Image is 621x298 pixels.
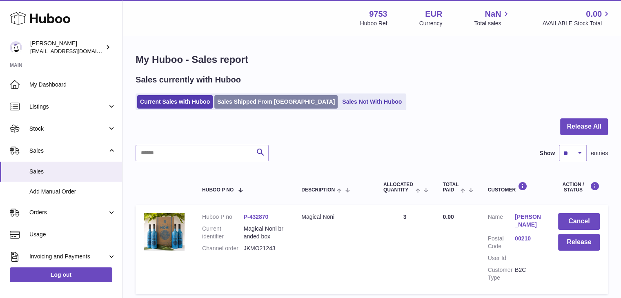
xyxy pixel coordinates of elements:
[29,81,116,89] span: My Dashboard
[586,9,602,20] span: 0.00
[560,118,608,135] button: Release All
[542,20,611,27] span: AVAILABLE Stock Total
[487,235,514,250] dt: Postal Code
[29,125,107,133] span: Stock
[339,95,405,109] a: Sales Not With Huboo
[487,266,514,282] dt: Customer Type
[375,205,435,294] td: 3
[136,53,608,66] h1: My Huboo - Sales report
[487,254,514,262] dt: User Id
[29,103,107,111] span: Listings
[202,213,244,221] dt: Huboo P no
[540,149,555,157] label: Show
[29,147,107,155] span: Sales
[202,245,244,252] dt: Channel order
[29,168,116,176] span: Sales
[558,213,600,230] button: Cancel
[10,41,22,53] img: info@welovenoni.com
[487,213,514,231] dt: Name
[244,213,269,220] a: P-432870
[30,48,120,54] span: [EMAIL_ADDRESS][DOMAIN_NAME]
[136,74,241,85] h2: Sales currently with Huboo
[214,95,338,109] a: Sales Shipped From [GEOGRAPHIC_DATA]
[558,234,600,251] button: Release
[10,267,112,282] a: Log out
[425,9,442,20] strong: EUR
[558,182,600,193] div: Action / Status
[301,187,335,193] span: Description
[474,9,510,27] a: NaN Total sales
[360,20,387,27] div: Huboo Ref
[29,188,116,196] span: Add Manual Order
[474,20,510,27] span: Total sales
[29,231,116,238] span: Usage
[515,235,542,242] a: 00210
[137,95,213,109] a: Current Sales with Huboo
[485,9,501,20] span: NaN
[383,182,414,193] span: ALLOCATED Quantity
[30,40,104,55] div: [PERSON_NAME]
[515,213,542,229] a: [PERSON_NAME]
[443,182,459,193] span: Total paid
[591,149,608,157] span: entries
[542,9,611,27] a: 0.00 AVAILABLE Stock Total
[301,213,367,221] div: Magical Noni
[244,245,285,252] dd: JKMO21243
[202,225,244,240] dt: Current identifier
[29,209,107,216] span: Orders
[419,20,443,27] div: Currency
[443,213,454,220] span: 0.00
[244,225,285,240] dd: Magical Noni branded box
[369,9,387,20] strong: 9753
[144,213,185,250] img: 1651244466.jpg
[202,187,234,193] span: Huboo P no
[487,182,542,193] div: Customer
[29,253,107,260] span: Invoicing and Payments
[515,266,542,282] dd: B2C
